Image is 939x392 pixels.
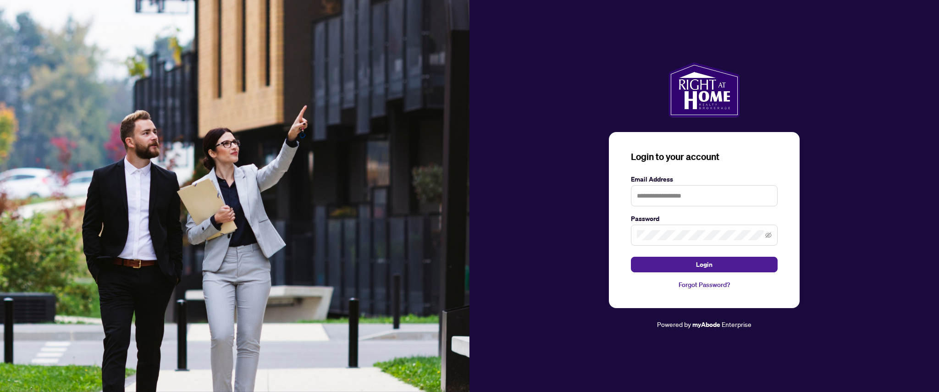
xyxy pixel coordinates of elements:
[722,320,751,328] span: Enterprise
[631,280,778,290] a: Forgot Password?
[631,174,778,184] label: Email Address
[696,257,713,272] span: Login
[668,62,740,117] img: ma-logo
[631,150,778,163] h3: Login to your account
[631,257,778,272] button: Login
[765,232,772,238] span: eye-invisible
[631,214,778,224] label: Password
[692,320,720,330] a: myAbode
[657,320,691,328] span: Powered by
